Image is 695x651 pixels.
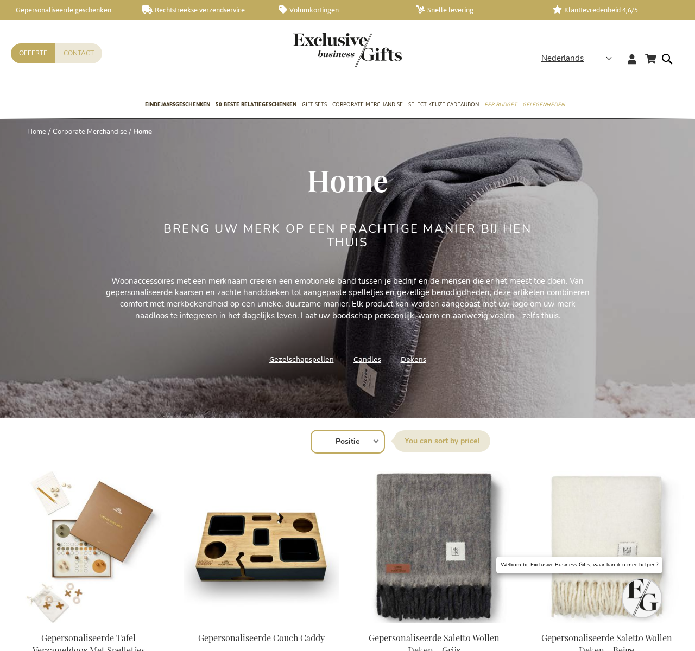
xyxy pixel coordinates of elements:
a: Gepersonaliseerde Saletto Wollen Deken - Beige [529,618,684,629]
img: Collection Box Of Games [11,471,166,623]
img: Exclusive Business gifts logo [293,33,402,68]
a: Candles [353,352,381,367]
span: Eindejaarsgeschenken [145,99,210,110]
span: Select Keuze Cadeaubon [408,99,479,110]
p: Woonaccessoires met een merknaam creëren een emotionele band tussen je bedrijf en de mensen die e... [103,276,592,322]
a: Corporate Merchandise [53,127,127,137]
a: Gepersonaliseerde Saletto Wollen Deken - Grijs [356,618,511,629]
a: Dekens [401,352,426,367]
a: Offerte [11,43,55,63]
span: Nederlands [541,52,584,65]
span: 50 beste relatiegeschenken [216,99,296,110]
a: Snelle levering [416,5,535,15]
span: Home [307,159,388,200]
a: Volumkortingen [279,5,399,15]
a: Collection Box Of Games [11,618,166,629]
span: Corporate Merchandise [332,99,403,110]
a: Gepersonaliseerde Couch Caddy [198,632,325,643]
a: Gelegenheden [522,92,565,119]
span: Per Budget [484,99,517,110]
img: Gepersonaliseerde Saletto Wollen Deken - Beige [529,471,684,623]
a: Contact [55,43,102,63]
img: Gepersonaliseerde Couch Caddy [184,471,339,623]
span: Gelegenheden [522,99,565,110]
a: Gepersonaliseerde Couch Caddy [184,618,339,629]
a: Rechtstreekse verzendservice [142,5,262,15]
span: Gift Sets [302,99,327,110]
a: Klanttevredenheid 4,6/5 [553,5,672,15]
strong: Home [133,127,152,137]
a: Eindejaarsgeschenken [145,92,210,119]
label: Sorteer op [394,430,490,452]
a: Gepersonaliseerde geschenken [5,5,125,15]
a: 50 beste relatiegeschenken [216,92,296,119]
h2: Breng uw merk op een prachtige manier bij hen thuis [144,222,551,248]
a: Home [27,127,46,137]
img: Gepersonaliseerde Saletto Wollen Deken - Grijs [356,471,511,623]
a: Per Budget [484,92,517,119]
a: Select Keuze Cadeaubon [408,92,479,119]
a: Gift Sets [302,92,327,119]
a: store logo [293,33,347,68]
a: Gezelschapspellen [269,352,334,367]
a: Corporate Merchandise [332,92,403,119]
